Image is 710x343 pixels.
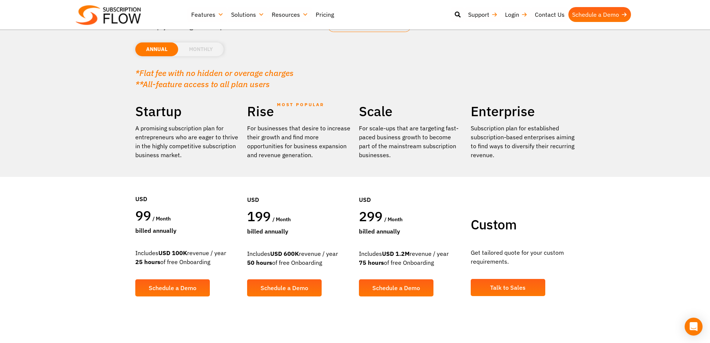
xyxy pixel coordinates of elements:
[135,124,240,159] p: A promising subscription plan for entrepreneurs who are eager to thrive in the highly competitive...
[187,7,227,22] a: Features
[247,279,322,296] a: Schedule a Demo
[247,103,351,120] h2: Rise
[277,96,324,113] span: MOST POPULAR
[382,250,410,257] strong: USD 1.2M
[135,207,151,224] span: 99
[359,103,463,120] h2: Scale
[178,42,224,56] li: MONTHLY
[471,248,575,266] p: Get tailored quote for your custom requirements.
[135,42,178,56] li: ANNUAL
[471,124,575,159] p: Subscription plan for established subscription-based enterprises aiming to find ways to diversify...
[135,103,240,120] h2: Startup
[501,7,531,22] a: Login
[384,216,403,223] span: / month
[247,207,271,225] span: 199
[272,216,291,223] span: / month
[490,285,526,290] span: Talk to Sales
[247,227,351,236] div: Billed Annually
[359,249,463,267] div: Includes revenue / year of free Onboarding
[359,279,433,296] a: Schedule a Demo
[227,7,268,22] a: Solutions
[312,7,338,22] a: Pricing
[568,7,631,22] a: Schedule a Demo
[149,285,196,291] span: Schedule a Demo
[268,7,312,22] a: Resources
[464,7,501,22] a: Support
[471,279,545,296] a: Talk to Sales
[135,67,294,78] em: *Flat fee with no hidden or overage charges
[135,226,240,235] div: Billed Annually
[359,124,463,159] div: For scale-ups that are targeting fast-paced business growth to become part of the mainstream subs...
[685,318,703,336] div: Open Intercom Messenger
[135,258,160,266] strong: 25 hours
[76,5,141,25] img: Subscriptionflow
[359,259,384,266] strong: 75 hours
[531,7,568,22] a: Contact Us
[471,216,517,233] span: Custom
[135,248,240,266] div: Includes revenue / year of free Onboarding
[359,227,463,236] div: Billed Annually
[359,207,383,225] span: 299
[135,172,240,207] div: USD
[359,173,463,208] div: USD
[372,285,420,291] span: Schedule a Demo
[158,249,187,257] strong: USD 100K
[247,249,351,267] div: Includes revenue / year of free Onboarding
[247,124,351,159] div: For businesses that desire to increase their growth and find more opportunities for business expa...
[270,250,299,257] strong: USD 600K
[471,103,575,120] h2: Enterprise
[135,79,270,89] em: **All-feature access to all plan users
[247,259,272,266] strong: 50 hours
[247,173,351,208] div: USD
[135,279,210,296] a: Schedule a Demo
[261,285,308,291] span: Schedule a Demo
[152,215,171,222] span: / month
